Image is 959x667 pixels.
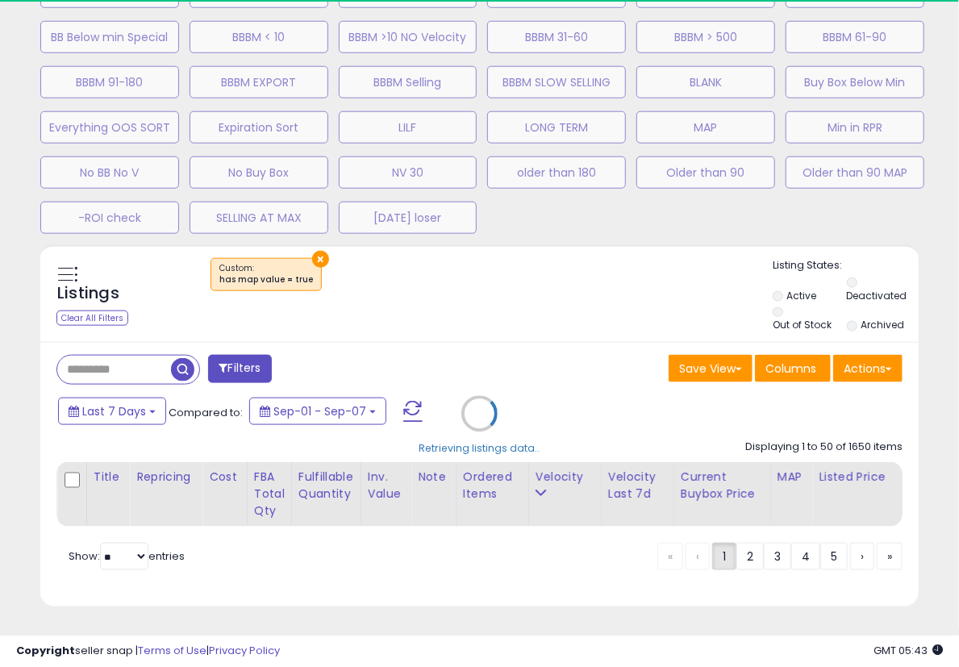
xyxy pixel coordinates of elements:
button: BBBM > 500 [636,21,775,53]
button: LILF [339,111,477,144]
button: BBBM 61-90 [786,21,924,53]
button: BBBM Selling [339,66,477,98]
button: BBBM EXPORT [190,66,328,98]
a: Terms of Use [138,643,206,658]
button: MAP [636,111,775,144]
button: BLANK [636,66,775,98]
button: BBBM < 10 [190,21,328,53]
button: Older than 90 MAP [786,156,924,189]
button: SELLING AT MAX [190,202,328,234]
button: Expiration Sort [190,111,328,144]
button: BBBM 31-60 [487,21,626,53]
button: [DATE] loser [339,202,477,234]
button: BBBM SLOW SELLING [487,66,626,98]
button: BB Below min Special [40,21,179,53]
button: older than 180 [487,156,626,189]
div: seller snap | | [16,644,280,659]
button: No BB No V [40,156,179,189]
button: LONG TERM [487,111,626,144]
button: Buy Box Below Min [786,66,924,98]
button: BBBM 91-180 [40,66,179,98]
span: 2025-09-15 05:43 GMT [874,643,943,658]
div: Retrieving listings data.. [419,441,540,456]
button: Everything OOS SORT [40,111,179,144]
a: Privacy Policy [209,643,280,658]
button: Min in RPR [786,111,924,144]
button: NV 30 [339,156,477,189]
button: No Buy Box [190,156,328,189]
button: Older than 90 [636,156,775,189]
button: BBBM >10 NO Velocity [339,21,477,53]
button: -ROI check [40,202,179,234]
strong: Copyright [16,643,75,658]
